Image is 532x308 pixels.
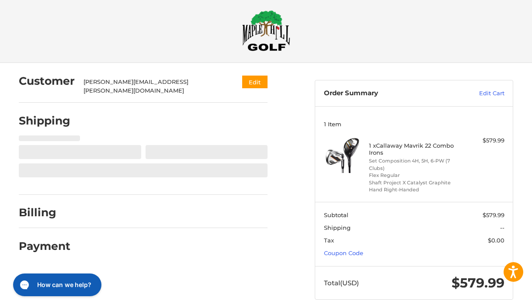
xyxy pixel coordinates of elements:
[500,224,504,231] span: --
[488,237,504,244] span: $0.00
[369,172,457,179] li: Flex Regular
[242,10,290,51] img: Maple Hill Golf
[369,179,457,187] li: Shaft Project X Catalyst Graphite
[459,136,504,145] div: $579.99
[324,224,351,231] span: Shipping
[324,211,348,218] span: Subtotal
[9,270,104,299] iframe: Gorgias live chat messenger
[369,142,457,156] h4: 1 x Callaway Mavrik 22 Combo Irons
[324,237,334,244] span: Tax
[369,186,457,194] li: Hand Right-Handed
[369,157,457,172] li: Set Composition 4H, 5H, 6-PW (7 Clubs)
[447,89,504,98] a: Edit Cart
[324,279,359,287] span: Total (USD)
[19,239,70,253] h2: Payment
[242,76,268,88] button: Edit
[452,275,504,291] span: $579.99
[324,249,363,256] a: Coupon Code
[19,206,70,219] h2: Billing
[324,89,447,98] h3: Order Summary
[19,74,75,88] h2: Customer
[83,78,226,95] div: [PERSON_NAME][EMAIL_ADDRESS][PERSON_NAME][DOMAIN_NAME]
[19,114,70,128] h2: Shipping
[324,121,504,128] h3: 1 Item
[483,211,504,218] span: $579.99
